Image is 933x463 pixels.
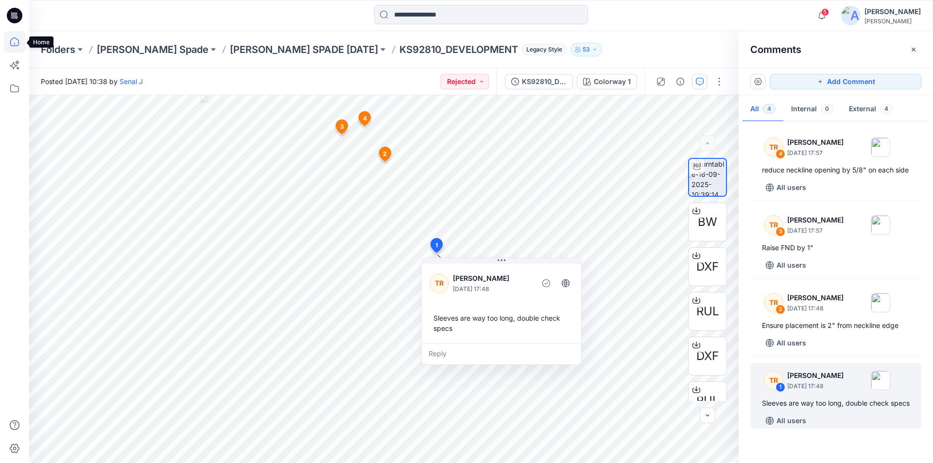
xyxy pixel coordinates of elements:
a: [PERSON_NAME] SPADE [DATE] [230,43,378,56]
p: All users [777,259,806,271]
button: All users [762,257,810,273]
div: TR [764,293,783,312]
span: RUL [696,392,719,410]
span: 1 [435,241,438,250]
button: Details [673,74,688,89]
span: 4 [363,114,367,123]
div: Reply [422,343,581,364]
span: BW [698,213,717,231]
button: All [743,97,783,122]
div: TR [764,137,783,157]
span: DXF [696,347,719,365]
a: Folders [41,43,75,56]
p: [DATE] 17:57 [787,148,844,158]
span: 5 [821,8,829,16]
span: Legacy Style [522,44,567,55]
p: [DATE] 17:48 [787,381,844,391]
div: TR [764,215,783,235]
button: Legacy Style [518,43,567,56]
p: KS92810_DEVELOPMENT [399,43,518,56]
div: Raise FND by 1" [762,242,910,254]
a: [PERSON_NAME] Spade [97,43,208,56]
img: turntable-16-09-2025-10:39:14 [691,159,726,196]
div: TR [430,274,449,293]
img: avatar [841,6,861,25]
button: External [841,97,900,122]
div: Sleeves are way too long, double check specs [430,309,573,337]
p: [PERSON_NAME] [453,273,532,284]
div: reduce neckline opening by 5/8" on each side [762,164,910,176]
span: 0 [821,104,833,114]
div: TR [764,371,783,390]
span: 4 [763,104,776,114]
span: 2 [383,150,387,158]
div: 3 [776,227,785,237]
div: 1 [776,382,785,392]
div: Ensure placement is 2" from neckline edge [762,320,910,331]
p: [DATE] 17:48 [787,304,844,313]
span: RUL [696,303,719,320]
button: 53 [570,43,602,56]
p: [PERSON_NAME] [787,292,844,304]
p: [PERSON_NAME] [787,214,844,226]
button: Add Comment [770,74,921,89]
span: 4 [880,104,893,114]
p: 53 [583,44,590,55]
button: KS92810_DEVELOPMENT [505,74,573,89]
button: Internal [783,97,841,122]
div: KS92810_DEVELOPMENT [522,76,567,87]
p: All users [777,415,806,427]
a: Senal J [120,77,143,86]
button: All users [762,180,810,195]
p: [DATE] 17:57 [787,226,844,236]
button: All users [762,413,810,429]
span: Posted [DATE] 10:38 by [41,76,143,86]
div: Colorway 1 [594,76,631,87]
p: [PERSON_NAME] [787,137,844,148]
p: All users [777,337,806,349]
div: 2 [776,305,785,314]
span: 3 [340,122,344,131]
button: Colorway 1 [577,74,637,89]
div: 4 [776,149,785,159]
button: All users [762,335,810,351]
span: DXF [696,258,719,275]
div: [PERSON_NAME] [864,6,921,17]
p: [PERSON_NAME] [787,370,844,381]
p: [DATE] 17:48 [453,284,532,294]
div: Sleeves are way too long, double check specs [762,397,910,409]
div: [PERSON_NAME] [864,17,921,25]
p: All users [777,182,806,193]
h2: Comments [750,44,801,55]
